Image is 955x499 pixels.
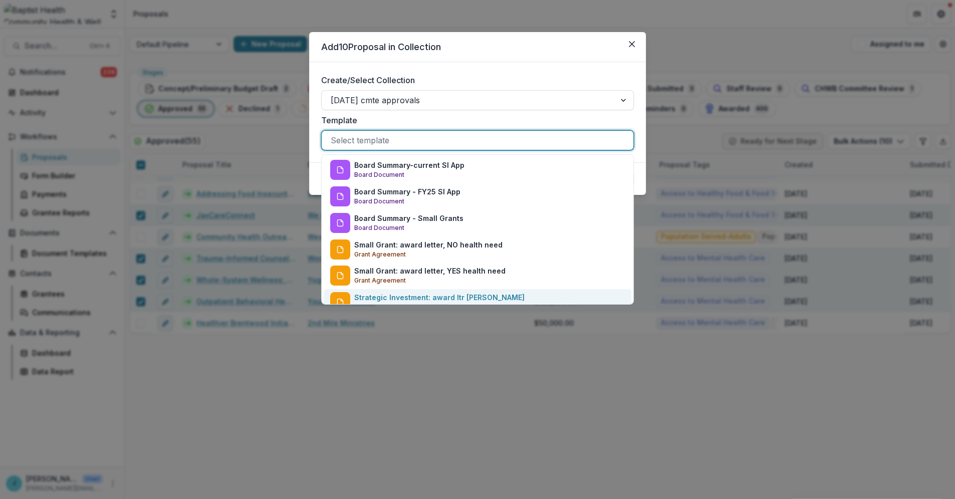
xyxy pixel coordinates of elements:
[624,36,640,52] button: Close
[354,213,463,223] p: Board Summary - Small Grants
[354,186,460,197] p: Board Summary - FY25 SI App
[354,197,404,206] p: Board Document
[354,239,503,250] p: Small Grant: award letter, NO health need
[354,276,406,285] p: Grant Agreement
[321,74,628,86] label: Create/Select Collection
[354,250,406,259] p: Grant Agreement
[309,32,646,62] header: Add 10 Proposal in Collection
[354,170,404,179] p: Board Document
[354,292,525,303] p: Strategic Investment: award ltr [PERSON_NAME]
[321,114,628,126] label: Template
[354,160,464,170] p: Board Summary-current SI App
[354,223,404,232] p: Board Document
[354,266,506,276] p: Small Grant: award letter, YES health need
[354,303,406,312] p: Grant Agreement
